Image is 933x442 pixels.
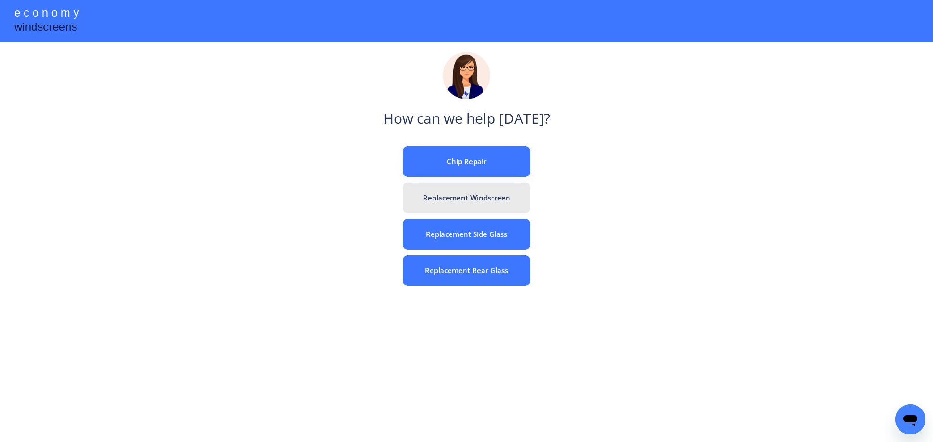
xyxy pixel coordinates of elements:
[403,183,530,213] button: Replacement Windscreen
[403,219,530,250] button: Replacement Side Glass
[895,404,925,434] iframe: Button to launch messaging window
[14,19,77,37] div: windscreens
[403,146,530,177] button: Chip Repair
[14,5,79,23] div: e c o n o m y
[403,255,530,286] button: Replacement Rear Glass
[443,52,490,99] img: madeline.png
[383,108,550,130] div: How can we help [DATE]?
